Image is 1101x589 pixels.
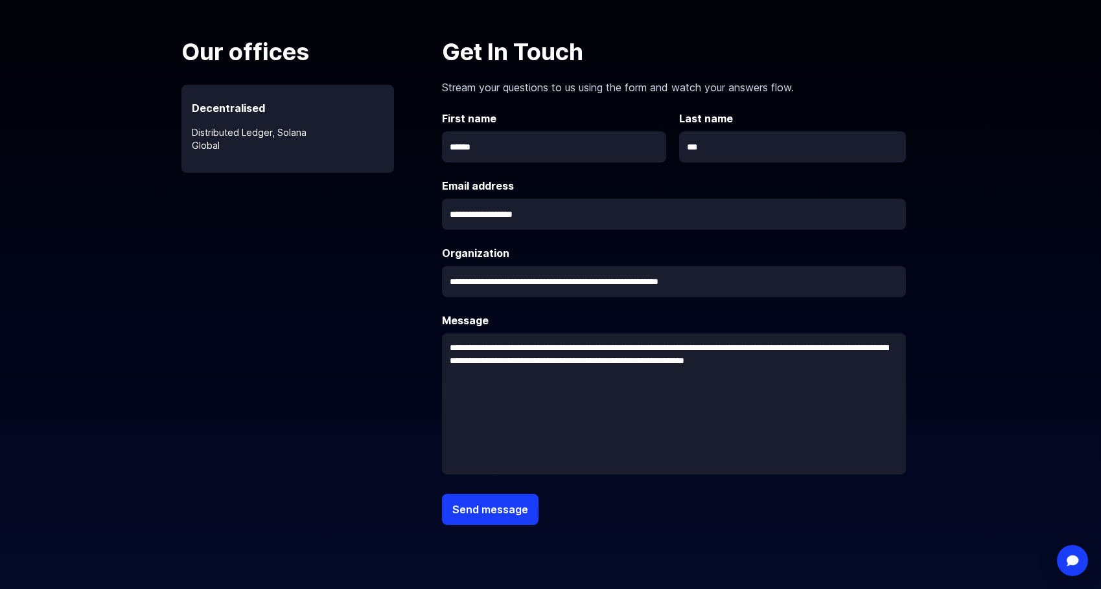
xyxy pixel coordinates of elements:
button: Send message [442,494,539,525]
label: Organization [442,245,906,261]
p: Get In Touch [442,34,906,69]
label: Last name [679,111,906,126]
p: Decentralised [181,85,394,116]
label: First name [442,111,669,126]
p: Stream your questions to us using the form and watch your answers flow. [442,69,906,95]
p: Distributed Ledger, Solana Global [181,116,394,152]
div: Open Intercom Messenger [1057,545,1088,576]
label: Message [442,313,906,328]
label: Email address [442,178,906,194]
p: Our offices [181,34,428,69]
